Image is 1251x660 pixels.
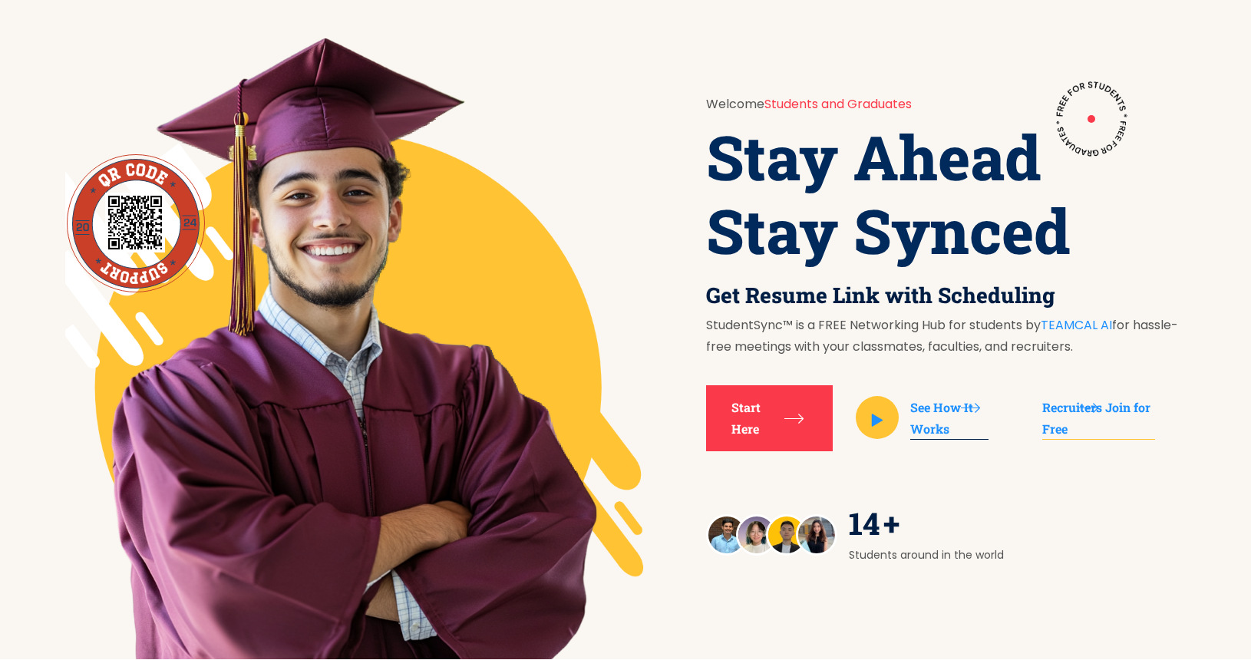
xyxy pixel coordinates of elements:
a: See How It Works [910,397,989,440]
img: banner-wrap [65,153,205,292]
img: hero-user [796,514,837,556]
p: Students around in the world [849,546,1004,565]
span: + [883,503,899,543]
span: Students and Graduates [764,95,912,113]
h1: Stay Ahead Stay Synced [706,120,1186,267]
a: Start Here [706,385,833,451]
a: Recruiters Join for Free [1042,397,1155,440]
a: TEAMCAL AI [1041,316,1112,334]
p: StudentSync™ is a FREE Networking Hub for students by for hassle-free meetings with your classmat... [706,315,1186,359]
img: hero-user [736,514,777,556]
img: hero-user [766,514,807,556]
img: hero-user [706,514,748,556]
h3: Get Resume Link with Scheduling [706,282,1186,309]
img: banner-wrap [97,186,173,259]
p: Welcome [706,94,1186,116]
img: banner-wrap-shape [1051,78,1132,160]
img: banner-wrap-image [65,38,647,659]
span: 14 [849,503,880,543]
